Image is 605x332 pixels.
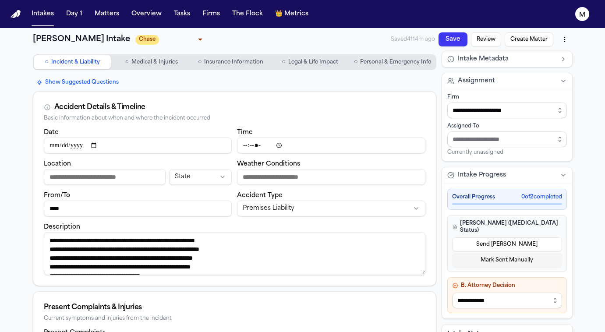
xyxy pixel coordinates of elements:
[45,58,48,67] span: ○
[11,10,21,18] img: Finch Logo
[391,37,435,42] span: Saved 4114m ago
[51,59,100,66] span: Incident & Liability
[442,167,572,183] button: Intake Progress
[447,94,567,101] div: Firm
[237,192,283,199] label: Accident Type
[44,192,70,199] label: From/To
[282,58,285,67] span: ○
[288,59,338,66] span: Legal & Life Impact
[135,35,159,45] span: Chase
[125,58,129,67] span: ○
[91,6,123,22] button: Matters
[557,32,573,47] button: More actions
[44,315,425,322] div: Current symptoms and injuries from the incident
[521,194,562,201] span: 0 of 2 completed
[44,129,59,136] label: Date
[44,169,166,185] input: Incident location
[169,169,232,185] button: Incident state
[44,302,425,313] div: Present Complaints & Injuries
[275,10,283,18] span: crown
[447,131,567,147] input: Assign to staff member
[447,149,503,156] span: Currently unassigned
[442,51,572,67] button: Intake Metadata
[135,33,205,46] div: Update intake status
[452,220,562,234] h4: [PERSON_NAME] ([MEDICAL_DATA] Status)
[44,161,71,167] label: Location
[458,55,509,64] span: Intake Metadata
[11,10,21,18] a: Home
[192,55,269,69] button: Go to Insurance Information
[33,77,122,88] button: Show Suggested Questions
[54,102,145,113] div: Accident Details & Timeline
[579,12,585,18] text: M
[237,129,253,136] label: Time
[229,6,266,22] button: The Flock
[452,194,495,201] span: Overall Progress
[34,55,111,69] button: Go to Incident & Liability
[354,58,357,67] span: ○
[447,123,567,130] div: Assigned To
[458,77,495,85] span: Assignment
[44,201,232,216] input: From/To destination
[350,55,435,69] button: Go to Personal & Emergency Info
[63,6,86,22] button: Day 1
[237,138,425,153] input: Incident time
[44,115,425,122] div: Basic information about when and where the incident occurred
[170,6,194,22] button: Tasks
[237,169,425,185] input: Weather conditions
[471,32,501,46] button: Review
[452,282,562,289] h4: B. Attorney Decision
[442,73,572,89] button: Assignment
[44,138,232,153] input: Incident date
[505,32,553,46] button: Create Matter
[28,6,57,22] button: Intakes
[271,55,349,69] button: Go to Legal & Life Impact
[44,232,425,275] textarea: Incident description
[447,102,567,118] input: Select firm
[128,6,165,22] button: Overview
[131,59,178,66] span: Medical & Injuries
[33,33,130,46] h1: [PERSON_NAME] Intake
[204,59,263,66] span: Insurance Information
[198,58,202,67] span: ○
[272,6,312,22] button: crownMetrics
[458,171,506,180] span: Intake Progress
[360,59,432,66] span: Personal & Emergency Info
[199,6,223,22] button: Firms
[439,32,467,46] button: Save
[452,253,562,267] button: Mark Sent Manually
[237,161,300,167] label: Weather Conditions
[284,10,308,18] span: Metrics
[452,237,562,251] button: Send [PERSON_NAME]
[44,224,80,230] label: Description
[113,55,190,69] button: Go to Medical & Injuries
